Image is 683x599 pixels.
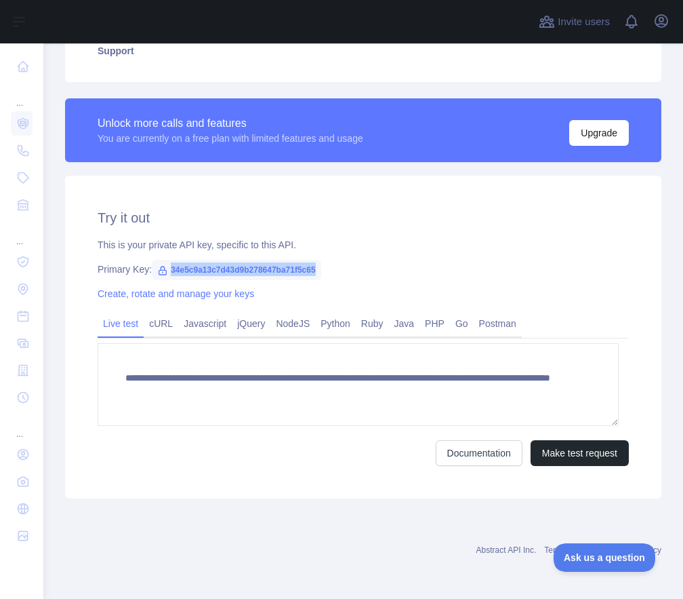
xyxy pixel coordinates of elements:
a: Javascript [178,313,232,334]
a: Create, rotate and manage your keys [98,288,254,299]
button: Upgrade [569,120,629,146]
a: Abstract API Inc. [476,545,537,555]
button: Invite users [536,11,613,33]
div: This is your private API key, specific to this API. [98,238,629,252]
a: jQuery [232,313,270,334]
div: You are currently on a free plan with limited features and usage [98,132,363,145]
div: ... [11,81,33,109]
a: Ruby [356,313,389,334]
a: Terms of service [544,545,603,555]
div: ... [11,220,33,247]
a: Java [389,313,420,334]
a: Support [81,36,645,66]
a: cURL [144,313,178,334]
a: Postman [474,313,522,334]
a: Live test [98,313,144,334]
span: 34e5c9a13c7d43d9b278647ba71f5c65 [152,260,321,280]
div: Unlock more calls and features [98,115,363,132]
a: Documentation [436,440,522,466]
a: Go [450,313,474,334]
div: ... [11,412,33,440]
button: Make test request [531,440,629,466]
span: Invite users [558,14,610,30]
a: PHP [419,313,450,334]
h2: Try it out [98,208,629,227]
a: Python [315,313,356,334]
a: NodeJS [270,313,315,334]
iframe: Toggle Customer Support [554,543,656,572]
div: Primary Key: [98,263,629,276]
